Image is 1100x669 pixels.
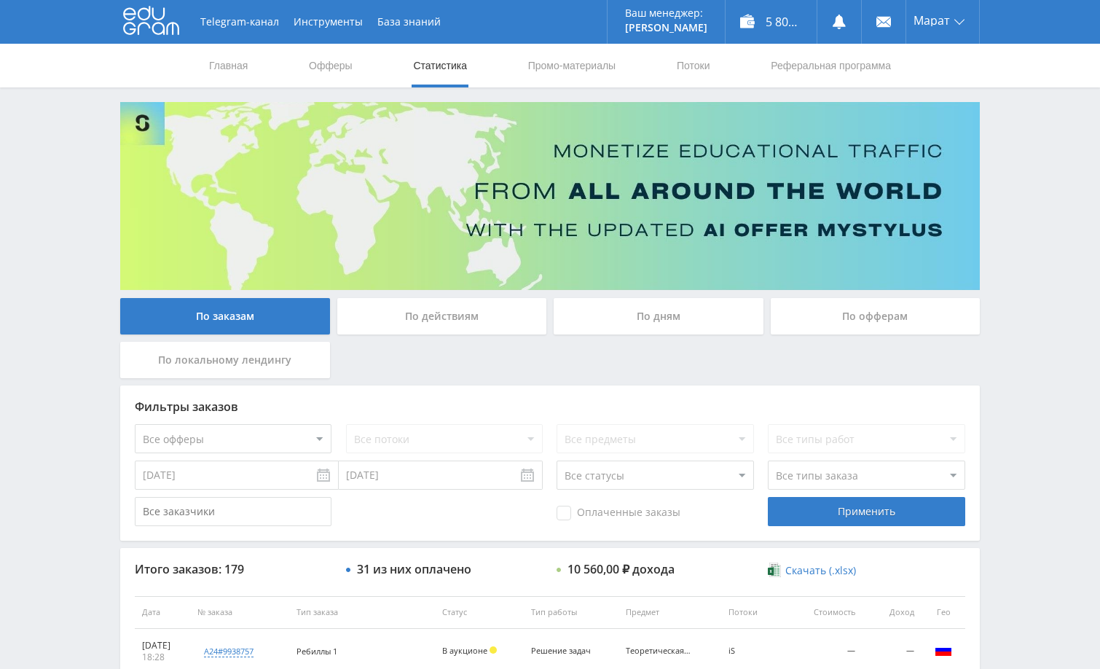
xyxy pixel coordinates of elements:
th: Потоки [721,596,790,629]
div: Теоретическая механика [626,646,691,656]
img: Banner [120,102,980,290]
a: Скачать (.xlsx) [768,563,855,578]
div: Применить [768,497,965,526]
a: Промо-материалы [527,44,617,87]
div: 18:28 [142,652,183,663]
div: 10 560,00 ₽ дохода [567,563,675,576]
div: a24#9938757 [204,646,254,657]
img: xlsx [768,563,780,577]
div: Фильтры заказов [135,400,965,413]
span: Холд [490,646,497,654]
th: Предмет [618,596,721,629]
input: Все заказчики [135,497,331,526]
th: Гео [922,596,965,629]
a: Главная [208,44,249,87]
a: Офферы [307,44,354,87]
th: Статус [435,596,524,629]
div: По локальному лендингу [120,342,330,378]
th: Тип заказа [289,596,435,629]
span: В аукционе [442,645,487,656]
span: Оплаченные заказы [557,506,680,520]
div: iS [728,646,783,656]
th: Доход [863,596,922,629]
a: Потоки [675,44,712,87]
a: Статистика [412,44,468,87]
div: [DATE] [142,640,183,652]
div: По дням [554,298,763,334]
p: Ваш менеджер: [625,7,707,19]
div: По действиям [337,298,547,334]
span: Ребиллы 1 [296,646,337,657]
div: По заказам [120,298,330,334]
th: Стоимость [790,596,863,629]
th: № заказа [190,596,289,629]
img: rus.png [935,641,952,659]
div: Итого заказов: 179 [135,563,331,576]
a: Реферальная программа [769,44,892,87]
div: По офферам [771,298,981,334]
th: Тип работы [524,596,619,629]
th: Дата [135,596,190,629]
span: Марат [914,15,950,26]
span: Скачать (.xlsx) [785,565,856,576]
div: Решение задач [531,646,597,656]
p: [PERSON_NAME] [625,22,707,34]
div: 31 из них оплачено [357,563,471,576]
